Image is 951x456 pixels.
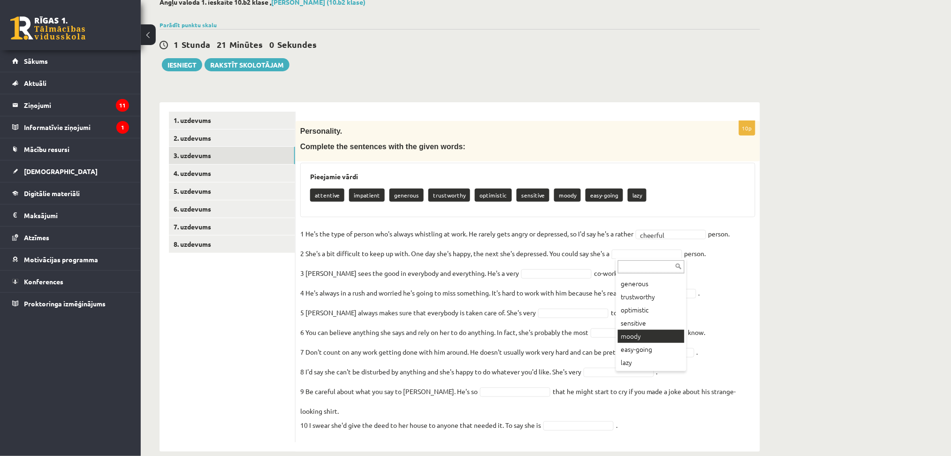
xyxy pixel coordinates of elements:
div: trustworthy [618,290,685,304]
div: moody [618,330,685,343]
div: optimistic [618,304,685,317]
div: sensitive [618,317,685,330]
div: lazy [618,356,685,369]
div: easy-going [618,343,685,356]
div: generous [618,277,685,290]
